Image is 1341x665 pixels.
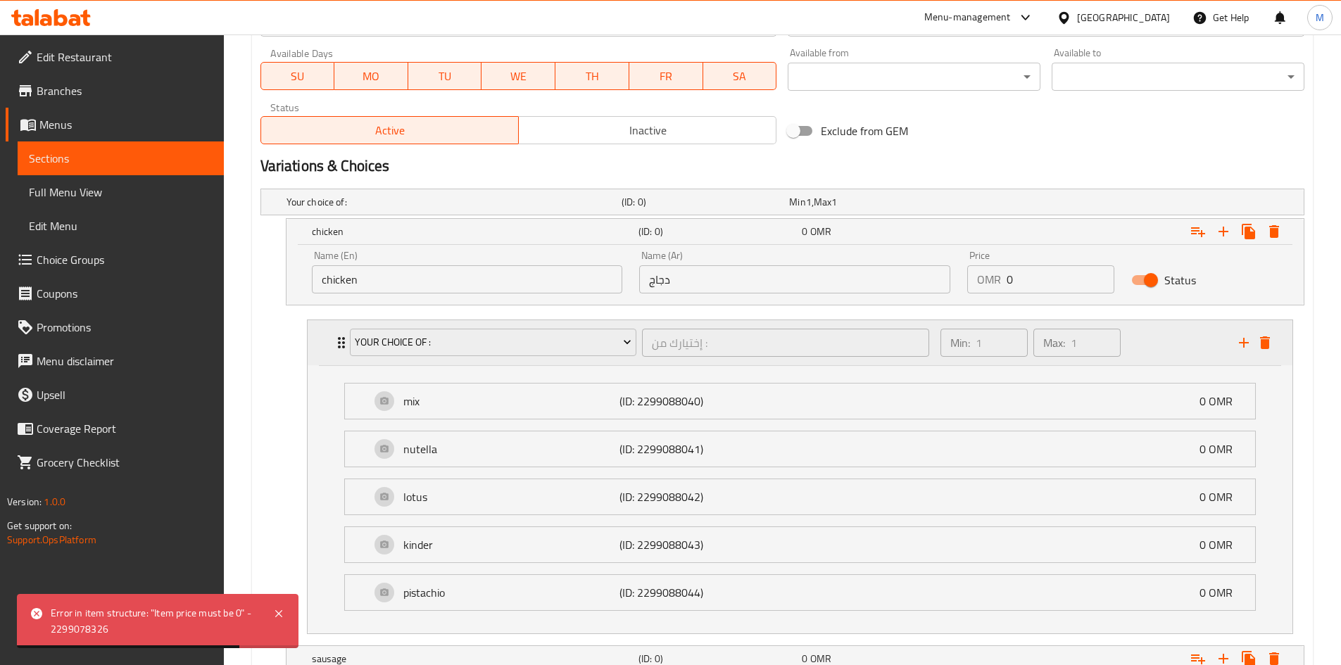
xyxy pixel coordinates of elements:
p: kinder [403,536,619,553]
span: Grocery Checklist [37,454,213,471]
span: Inactive [524,120,771,141]
span: 0 [802,222,807,241]
div: Expand [345,384,1255,419]
a: Edit Menu [18,209,224,243]
span: Max [814,193,831,211]
div: , [789,195,951,209]
div: Expand [287,219,1304,244]
div: Expand [345,479,1255,514]
span: SA [709,66,772,87]
span: Menus [39,116,213,133]
span: SU [267,66,329,87]
span: 1 [806,193,812,211]
p: (ID: 2299088043) [619,536,764,553]
p: 0 OMR [1200,584,1244,601]
a: Menus [6,108,224,141]
button: Inactive [518,116,776,144]
span: Sections [29,150,213,167]
p: (ID: 2299088042) [619,488,764,505]
span: Edit Menu [29,217,213,234]
h5: (ID: 0) [622,195,783,209]
div: Menu-management [924,9,1011,26]
p: (ID: 2299088041) [619,441,764,457]
div: ​ [788,63,1040,91]
button: Active [260,116,519,144]
p: Max: [1043,334,1065,351]
button: SU [260,62,335,90]
a: Promotions [6,310,224,344]
span: OMR [810,222,831,241]
input: Please enter price [1007,265,1114,293]
p: pistachio [403,584,619,601]
span: MO [340,66,403,87]
span: Coverage Report [37,420,213,437]
a: Choice Groups [6,243,224,277]
span: Status [1164,272,1196,289]
button: add [1233,332,1254,353]
button: WE [481,62,555,90]
div: Expand [345,527,1255,562]
p: 0 OMR [1200,488,1244,505]
p: lotus [403,488,619,505]
button: Delete chicken [1261,219,1287,244]
a: Menu disclaimer [6,344,224,378]
a: Coverage Report [6,412,224,445]
div: Error in item structure: "Item price must be 0" - 2299078326 [51,605,259,637]
span: Get support on: [7,517,72,535]
div: Expand [345,431,1255,467]
span: M [1316,10,1324,25]
span: FR [635,66,698,87]
span: Menu disclaimer [37,353,213,369]
p: 0 OMR [1200,393,1244,410]
p: Min: [950,334,970,351]
span: Exclude from GEM [821,122,908,139]
a: Sections [18,141,224,175]
p: nutella [403,441,619,457]
a: Coupons [6,277,224,310]
button: SA [703,62,777,90]
div: Expand [261,189,1304,215]
a: Full Menu View [18,175,224,209]
span: Coupons [37,285,213,302]
button: MO [334,62,408,90]
h5: Your choice of: [287,195,616,209]
div: ​ [1052,63,1304,91]
button: Your Choice Of : [350,329,637,357]
span: Choice Groups [37,251,213,268]
p: mix [403,393,619,410]
span: 1 [831,193,837,211]
a: Support.OpsPlatform [7,531,96,549]
span: Full Menu View [29,184,213,201]
a: Edit Restaurant [6,40,224,74]
span: Active [267,120,513,141]
p: (ID: 2299088040) [619,393,764,410]
span: Branches [37,82,213,99]
span: Edit Restaurant [37,49,213,65]
h5: (ID: 0) [638,224,796,239]
span: Promotions [37,319,213,336]
h2: Variations & Choices [260,156,1304,177]
span: Your Choice Of : [355,334,631,351]
span: Version: [7,493,42,511]
input: Enter name Ar [639,265,950,293]
span: TH [561,66,624,87]
p: 0 OMR [1200,441,1244,457]
a: Upsell [6,378,224,412]
button: Clone new choice [1236,219,1261,244]
div: Expand [345,575,1255,610]
div: [GEOGRAPHIC_DATA] [1077,10,1170,25]
p: OMR [977,271,1001,288]
a: Grocery Checklist [6,445,224,479]
a: Branches [6,74,224,108]
button: Add choice group [1185,219,1211,244]
button: Add new choice [1211,219,1236,244]
span: WE [487,66,550,87]
p: (ID: 2299088044) [619,584,764,601]
span: Min [789,193,805,211]
p: 0 OMR [1200,536,1244,553]
button: TH [555,62,629,90]
li: ExpandExpandExpandExpandExpandExpand [296,314,1304,640]
span: Upsell [37,386,213,403]
button: TU [408,62,482,90]
span: TU [414,66,477,87]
